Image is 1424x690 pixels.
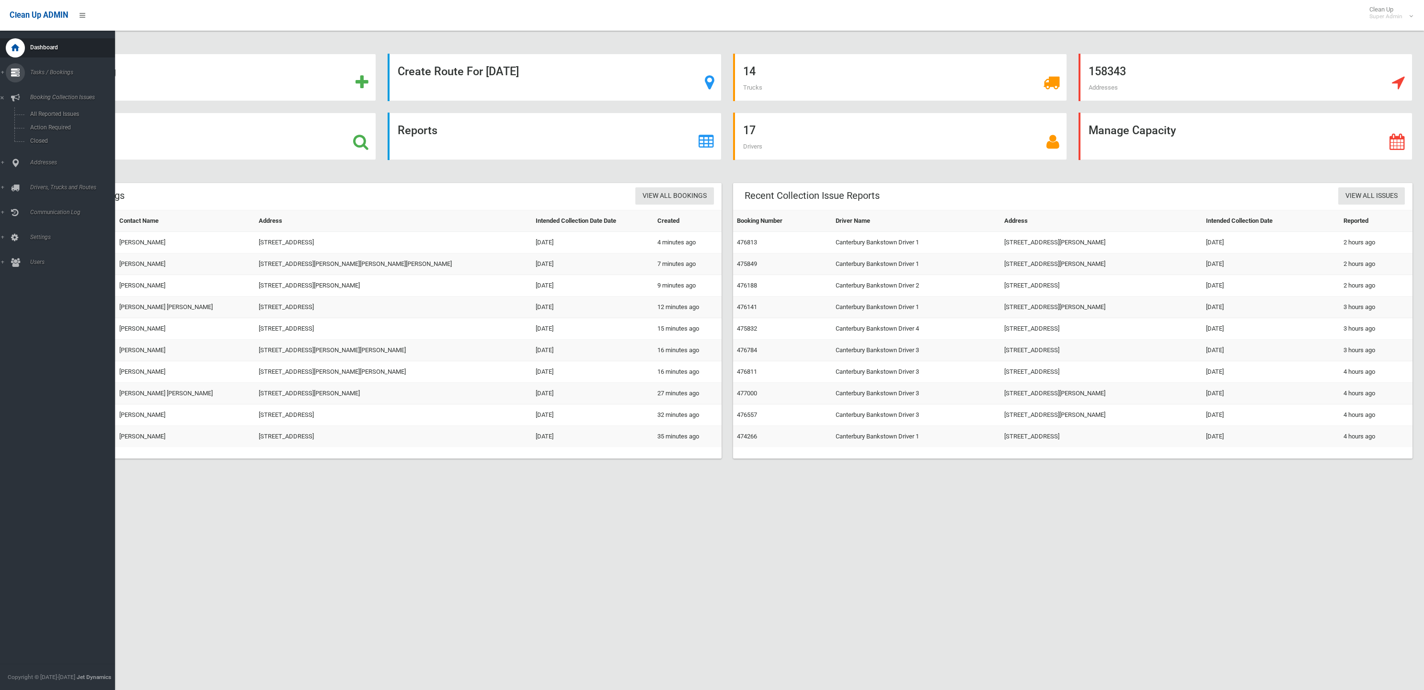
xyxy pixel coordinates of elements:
td: [STREET_ADDRESS] [1000,361,1202,383]
td: [PERSON_NAME] [PERSON_NAME] [115,383,255,404]
td: [STREET_ADDRESS] [255,297,532,318]
td: 7 minutes ago [654,253,722,275]
a: 476784 [737,346,757,354]
span: Addresses [1089,84,1118,91]
span: Copyright © [DATE]-[DATE] [8,674,75,680]
td: [PERSON_NAME] [PERSON_NAME] [115,297,255,318]
span: Action Required [27,124,107,131]
td: 9 minutes ago [654,275,722,297]
td: Canterbury Bankstown Driver 3 [832,404,1000,426]
th: Contact Name [115,210,255,232]
a: 17 Drivers [733,113,1067,160]
strong: 17 [743,124,756,137]
td: [STREET_ADDRESS] [1000,318,1202,340]
td: [DATE] [1202,297,1340,318]
td: [STREET_ADDRESS] [255,426,532,448]
td: [DATE] [532,275,654,297]
td: Canterbury Bankstown Driver 4 [832,318,1000,340]
th: Reported [1340,210,1413,232]
td: Canterbury Bankstown Driver 3 [832,340,1000,361]
span: Clean Up [1365,6,1412,20]
td: [DATE] [532,340,654,361]
td: 2 hours ago [1340,253,1413,275]
a: View All Bookings [635,187,714,205]
td: 15 minutes ago [654,318,722,340]
td: [STREET_ADDRESS] [255,404,532,426]
span: Communication Log [27,209,115,216]
td: Canterbury Bankstown Driver 3 [832,383,1000,404]
strong: Jet Dynamics [77,674,111,680]
td: [DATE] [532,318,654,340]
td: 3 hours ago [1340,340,1413,361]
td: [DATE] [532,426,654,448]
td: 4 hours ago [1340,404,1413,426]
td: 32 minutes ago [654,404,722,426]
th: Intended Collection Date [1202,210,1340,232]
a: Add Booking [42,54,376,101]
strong: Manage Capacity [1089,124,1176,137]
td: [STREET_ADDRESS] [255,318,532,340]
td: 4 minutes ago [654,232,722,253]
td: [PERSON_NAME] [115,275,255,297]
td: Canterbury Bankstown Driver 1 [832,232,1000,253]
th: Driver Name [832,210,1000,232]
td: 16 minutes ago [654,361,722,383]
td: [STREET_ADDRESS][PERSON_NAME] [1000,383,1202,404]
td: 35 minutes ago [654,426,722,448]
a: 158343 Addresses [1079,54,1413,101]
td: [DATE] [1202,318,1340,340]
a: Manage Capacity [1079,113,1413,160]
td: [STREET_ADDRESS][PERSON_NAME] [255,275,532,297]
header: Recent Collection Issue Reports [733,186,891,205]
span: Users [27,259,115,265]
strong: Reports [398,124,437,137]
td: [PERSON_NAME] [115,318,255,340]
td: [DATE] [1202,361,1340,383]
td: [DATE] [532,383,654,404]
th: Booking Number [733,210,832,232]
td: 27 minutes ago [654,383,722,404]
span: Drivers [743,143,762,150]
span: Dashboard [27,44,115,51]
td: Canterbury Bankstown Driver 1 [832,426,1000,448]
td: [DATE] [1202,426,1340,448]
td: [PERSON_NAME] [115,253,255,275]
td: 12 minutes ago [654,297,722,318]
td: Canterbury Bankstown Driver 3 [832,361,1000,383]
td: [STREET_ADDRESS] [255,232,532,253]
td: [STREET_ADDRESS][PERSON_NAME][PERSON_NAME] [255,361,532,383]
td: [STREET_ADDRESS] [1000,426,1202,448]
td: 3 hours ago [1340,297,1413,318]
td: [DATE] [1202,404,1340,426]
td: [PERSON_NAME] [115,361,255,383]
td: 2 hours ago [1340,275,1413,297]
strong: 158343 [1089,65,1126,78]
td: [DATE] [1202,340,1340,361]
td: [DATE] [532,361,654,383]
td: [STREET_ADDRESS][PERSON_NAME] [1000,404,1202,426]
a: Search [42,113,376,160]
td: 16 minutes ago [654,340,722,361]
a: 476188 [737,282,757,289]
td: [PERSON_NAME] [115,232,255,253]
td: [STREET_ADDRESS][PERSON_NAME] [1000,297,1202,318]
td: 3 hours ago [1340,318,1413,340]
a: 474266 [737,433,757,440]
th: Address [255,210,532,232]
a: 14 Trucks [733,54,1067,101]
td: 2 hours ago [1340,232,1413,253]
span: All Reported Issues [27,111,107,117]
span: Addresses [27,159,115,166]
a: 477000 [737,390,757,397]
a: 476557 [737,411,757,418]
a: 475832 [737,325,757,332]
a: 476813 [737,239,757,246]
td: [DATE] [532,297,654,318]
td: [DATE] [532,232,654,253]
td: [DATE] [1202,275,1340,297]
td: 4 hours ago [1340,426,1413,448]
span: Settings [27,234,115,241]
td: [PERSON_NAME] [115,340,255,361]
a: 475849 [737,260,757,267]
strong: Create Route For [DATE] [398,65,519,78]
